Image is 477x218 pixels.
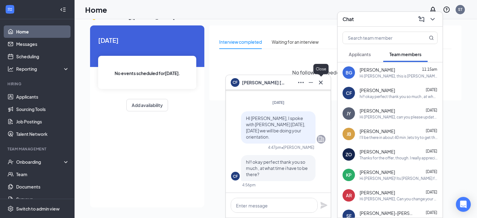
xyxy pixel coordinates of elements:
h1: Home [85,4,107,15]
span: [PERSON_NAME] [360,87,395,93]
span: [DATE] [426,87,437,92]
a: Home [16,25,69,38]
span: [DATE] [426,169,437,174]
div: CF [233,174,238,179]
a: Scheduling [16,50,69,63]
svg: UserCheck [7,159,14,165]
span: No follow-up needed at the moment [292,69,379,76]
svg: Analysis [7,66,14,72]
button: Add availability [126,99,168,111]
svg: Plane [320,202,328,209]
div: Hi [PERSON_NAME], can you please update a photo copy of your paper license, that the bmv gave you ? [360,114,438,120]
span: Applicants [349,51,371,57]
span: [DATE] [426,108,437,113]
svg: Notifications [429,6,437,13]
a: Messages [16,38,69,50]
div: JB [347,131,351,137]
div: I'll be there in about 40 min ,lets try to get that finish [DATE] [360,135,438,140]
span: No events scheduled for [DATE] . [115,70,180,77]
svg: Minimize [307,79,315,86]
div: AR [346,192,352,198]
div: BG [346,69,352,76]
div: 4:56pm [242,182,256,188]
span: [DATE] [272,100,284,105]
input: Search team member [343,32,416,44]
div: CF [346,90,352,96]
span: [DATE] [426,210,437,215]
span: hi!! okay perfect thank you so much , at what time i have to be there? [246,159,308,177]
span: [DATE] [426,190,437,194]
div: Switch to admin view [16,206,60,212]
span: [PERSON_NAME] [PERSON_NAME] [242,79,285,86]
svg: Company [317,136,325,143]
svg: ChevronDown [429,16,436,23]
span: [DATE] [426,149,437,153]
div: Hi [PERSON_NAME], Can you change your status on your i9 to say authorized to work? [360,196,438,202]
div: Thanks for the offer, though. I really appreciate all the help in the kindness. [360,155,438,161]
span: Team members [389,51,421,57]
svg: Cross [317,79,325,86]
div: 4:47pm [268,145,281,150]
svg: QuestionInfo [443,6,450,13]
span: HI [PERSON_NAME], I spoke with [PERSON_NAME] [DATE], [DATE] we will be doing your orientation. [246,115,305,140]
span: 11:15am [422,67,437,72]
span: [PERSON_NAME] [360,189,395,196]
a: Team [16,168,69,180]
a: Documents [16,180,69,193]
a: Applicants [16,91,69,103]
button: ComposeMessage [416,14,426,24]
a: Talent Network [16,128,69,140]
div: ST [458,7,462,12]
svg: Collapse [60,7,66,13]
div: Open Intercom Messenger [456,197,471,212]
span: [PERSON_NAME] [360,149,395,155]
div: Hiring [7,81,68,87]
h3: Chat [343,16,354,23]
a: Surveys [16,193,69,205]
svg: MagnifyingGlass [429,35,434,40]
span: [PERSON_NAME]-[PERSON_NAME] [360,210,416,216]
span: [PERSON_NAME] [360,108,395,114]
svg: Ellipses [297,79,305,86]
button: ChevronDown [428,14,438,24]
div: JY [347,110,351,117]
a: Job Postings [16,115,69,128]
span: [PERSON_NAME] [360,128,395,134]
div: Waiting for an interview [272,38,319,45]
div: ZO [346,151,352,158]
div: hi!! okay perfect thank you so much , at what time i have to be there? [360,94,438,99]
span: [PERSON_NAME] [360,169,395,175]
div: Team Management [7,146,68,152]
div: Close [313,64,329,74]
div: Reporting [16,66,70,72]
span: [PERSON_NAME] [360,67,395,73]
svg: ComposeMessage [418,16,425,23]
button: Minimize [306,78,316,87]
a: Sourcing Tools [16,103,69,115]
div: KP [346,172,352,178]
svg: Settings [7,206,14,212]
div: Interview completed [219,38,262,45]
span: [DATE] [426,128,437,133]
span: • [PERSON_NAME] [281,145,314,150]
svg: WorkstreamLogo [7,6,13,12]
div: Hi [PERSON_NAME]! Its [PERSON_NAME] from Culvers. I need you to upload photos of your ID and your... [360,176,438,181]
button: Ellipses [296,78,306,87]
span: [DATE] [98,35,196,45]
div: Hi [PERSON_NAME], this is [PERSON_NAME] with the [PERSON_NAME] team. I reset your I-9, please res... [360,73,438,79]
div: Onboarding [16,159,64,165]
button: Cross [316,78,326,87]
